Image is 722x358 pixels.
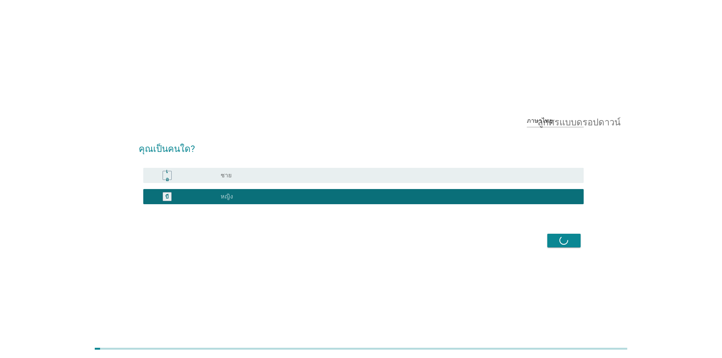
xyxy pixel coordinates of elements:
[165,193,169,199] font: บี
[537,116,620,125] font: ลูกศรแบบดรอปดาวน์
[166,168,169,182] font: เอ
[221,193,233,200] font: หญิง
[221,172,232,179] font: ชาย
[527,117,553,124] font: ภาษาไทย
[139,144,195,154] font: คุณเป็นคนใด?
